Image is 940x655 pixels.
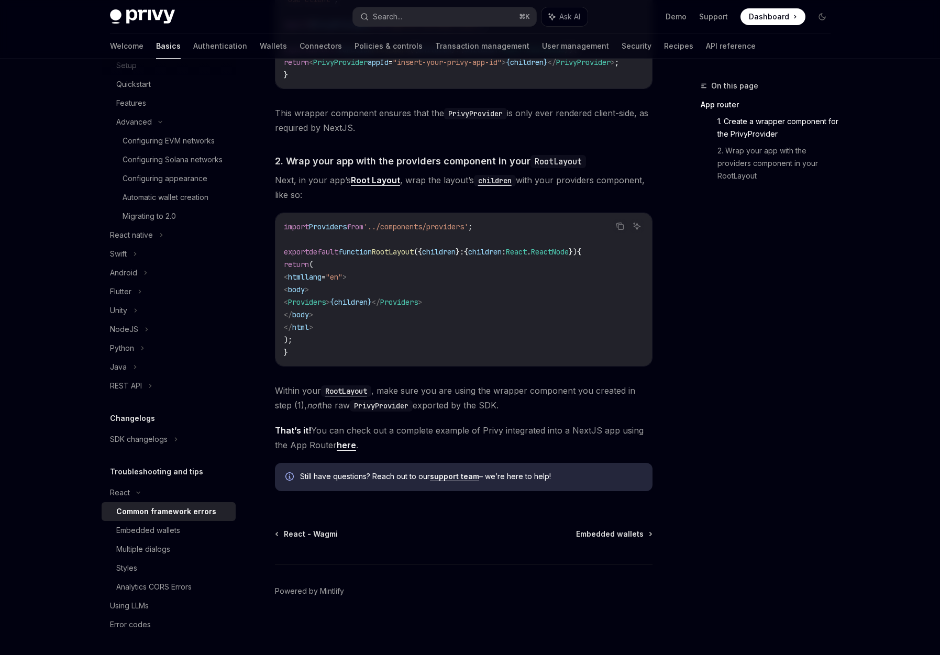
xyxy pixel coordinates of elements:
code: RootLayout [530,155,586,168]
a: Configuring appearance [102,169,236,188]
a: Transaction management [435,34,529,59]
span: < [284,297,288,307]
a: Security [622,34,651,59]
span: '../components/providers' [363,222,468,231]
span: PrivyProvider [313,58,368,67]
span: "en" [326,272,342,282]
a: Embedded wallets [576,529,651,539]
div: Python [110,342,134,354]
a: RootLayout [321,385,371,396]
a: User management [542,34,609,59]
a: support team [430,472,479,481]
span: </ [284,323,292,332]
div: Automatic wallet creation [123,191,208,204]
span: > [342,272,347,282]
div: SDK changelogs [110,433,168,446]
button: Copy the contents from the code block [613,219,627,233]
span: RootLayout [372,247,414,257]
span: ({ [414,247,422,257]
span: This wrapper component ensures that the is only ever rendered client-side, as required by NextJS. [275,106,653,135]
span: : [502,247,506,257]
span: appId [368,58,389,67]
a: Common framework errors [102,502,236,521]
span: Within your , make sure you are using the wrapper component you created in step (1), the raw expo... [275,383,653,413]
div: Features [116,97,146,109]
span: }) [569,247,577,257]
a: Root Layout [351,175,400,186]
a: 1. Create a wrapper component for the PrivyProvider [717,113,839,142]
a: Demo [666,12,687,22]
div: Styles [116,562,137,574]
div: Multiple dialogs [116,543,170,556]
span: children [422,247,456,257]
div: React native [110,229,153,241]
a: Features [102,94,236,113]
span: ); [284,335,292,345]
button: Ask AI [630,219,644,233]
div: Flutter [110,285,131,298]
span: Providers [309,222,347,231]
a: Wallets [260,34,287,59]
a: Connectors [300,34,342,59]
span: > [309,323,313,332]
a: API reference [706,34,756,59]
span: return [284,58,309,67]
a: Migrating to 2.0 [102,207,236,226]
span: { [330,297,334,307]
span: </ [372,297,380,307]
span: React - Wagmi [284,529,338,539]
span: lang [305,272,322,282]
a: children [474,175,516,185]
a: Configuring EVM networks [102,131,236,150]
span: children [334,297,368,307]
div: Analytics CORS Errors [116,581,192,593]
span: 2. Wrap your app with the providers component in your [275,154,586,168]
div: Swift [110,248,127,260]
div: Search... [373,10,402,23]
span: Embedded wallets [576,529,644,539]
a: Powered by Mintlify [275,586,344,596]
div: Configuring appearance [123,172,207,185]
span: function [338,247,372,257]
span: Ask AI [559,12,580,22]
span: { [577,247,581,257]
span: ; [468,222,472,231]
div: NodeJS [110,323,138,336]
div: Advanced [116,116,152,128]
div: Java [110,361,127,373]
a: 2. Wrap your app with the providers component in your RootLayout [717,142,839,184]
span: html [292,323,309,332]
span: ReactNode [531,247,569,257]
span: . [527,247,531,257]
span: Providers [380,297,418,307]
a: Embedded wallets [102,521,236,540]
strong: That’s it! [275,425,311,436]
span: Dashboard [749,12,789,22]
button: Ask AI [541,7,588,26]
h5: Troubleshooting and tips [110,465,203,478]
span: body [288,285,305,294]
div: Configuring EVM networks [123,135,215,147]
span: "insert-your-privy-app-id" [393,58,502,67]
button: Search...⌘K [353,7,536,26]
span: } [368,297,372,307]
a: Error codes [102,615,236,634]
span: children [468,247,502,257]
span: On this page [711,80,758,92]
span: > [305,285,309,294]
span: default [309,247,338,257]
span: export [284,247,309,257]
div: Quickstart [116,78,151,91]
a: Automatic wallet creation [102,188,236,207]
span: from [347,222,363,231]
div: Error codes [110,618,151,631]
code: PrivyProvider [350,400,413,412]
div: Android [110,267,137,279]
a: Recipes [664,34,693,59]
span: > [326,297,330,307]
span: Still have questions? Reach out to our – we’re here to help! [300,471,642,482]
em: not [307,400,319,410]
span: = [389,58,393,67]
a: Analytics CORS Errors [102,578,236,596]
span: return [284,260,309,269]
